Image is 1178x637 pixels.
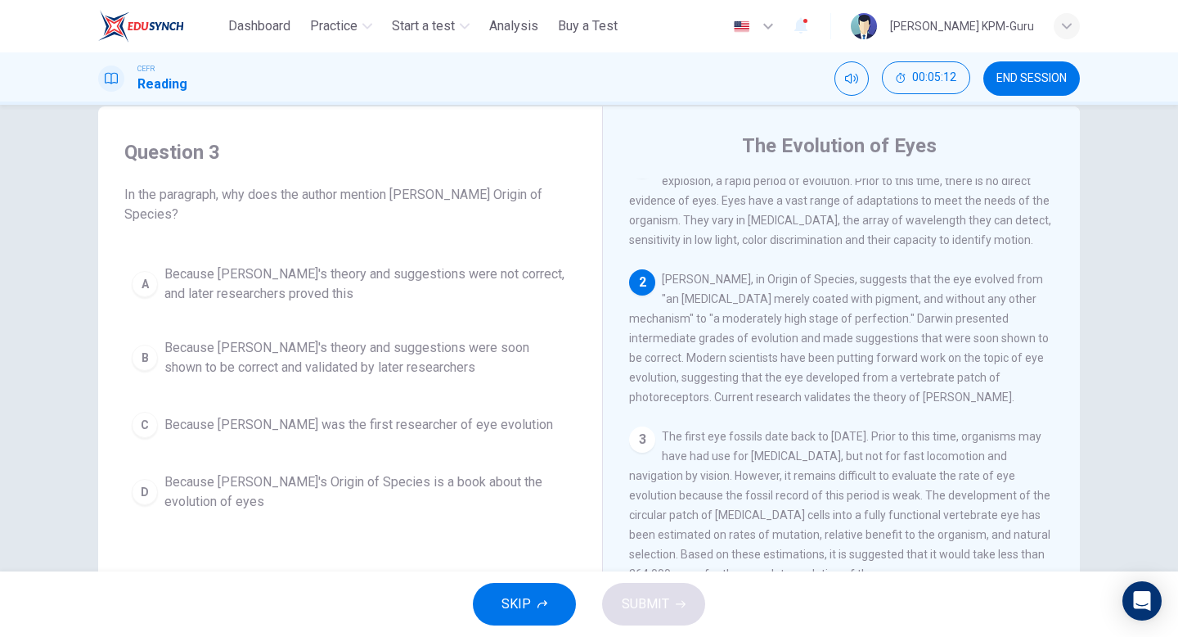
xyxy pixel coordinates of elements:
[124,331,576,385] button: BBecause [PERSON_NAME]'s theory and suggestions were soon shown to be correct and validated by la...
[310,16,357,36] span: Practice
[164,338,569,377] span: Because [PERSON_NAME]'s theory and suggestions were soon shown to be correct and validated by lat...
[132,271,158,297] div: A
[882,61,970,96] div: Hide
[834,61,869,96] div: Mute
[629,269,655,296] div: 2
[501,593,531,616] span: SKIP
[124,185,576,224] span: In the paragraph, why does the author mention [PERSON_NAME] Origin of Species?
[132,345,158,371] div: B
[983,61,1080,96] button: END SESSION
[890,16,1034,36] div: [PERSON_NAME] KPM-Guru
[629,430,1050,581] span: The first eye fossils date back to [DATE]. Prior to this time, organisms may have had use for [ME...
[222,11,297,41] button: Dashboard
[385,11,476,41] button: Start a test
[912,71,956,84] span: 00:05:12
[98,10,184,43] img: ELTC logo
[742,133,937,159] h4: The Evolution of Eyes
[731,20,752,33] img: en
[551,11,624,41] button: Buy a Test
[629,155,1051,246] span: Eyes seem to have evolved over a few million years during the Cambrian explosion, a rapid period ...
[1122,581,1162,621] div: Open Intercom Messenger
[132,479,158,505] div: D
[473,583,576,626] button: SKIP
[629,273,1049,404] span: [PERSON_NAME], in Origin of Species, suggests that the eye evolved from "an [MEDICAL_DATA] merely...
[124,257,576,311] button: ABecause [PERSON_NAME]'s theory and suggestions were not correct, and later researchers proved this
[164,415,553,435] span: Because [PERSON_NAME] was the first researcher of eye evolution
[489,16,538,36] span: Analysis
[137,63,155,75] span: CEFR
[132,412,158,438] div: C
[629,427,655,453] div: 3
[124,404,576,445] button: CBecause [PERSON_NAME] was the first researcher of eye evolution
[164,264,569,304] span: Because [PERSON_NAME]'s theory and suggestions were not correct, and later researchers proved this
[164,472,569,512] span: Because [PERSON_NAME]'s Origin of Species is a book about the evolution of eyes
[996,72,1067,85] span: END SESSION
[392,16,455,36] span: Start a test
[558,16,618,36] span: Buy a Test
[303,11,379,41] button: Practice
[137,75,187,94] h1: Reading
[483,11,545,41] button: Analysis
[851,13,877,39] img: Profile picture
[882,61,970,94] button: 00:05:12
[124,139,576,165] h4: Question 3
[98,10,222,43] a: ELTC logo
[124,465,576,519] button: DBecause [PERSON_NAME]'s Origin of Species is a book about the evolution of eyes
[228,16,290,36] span: Dashboard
